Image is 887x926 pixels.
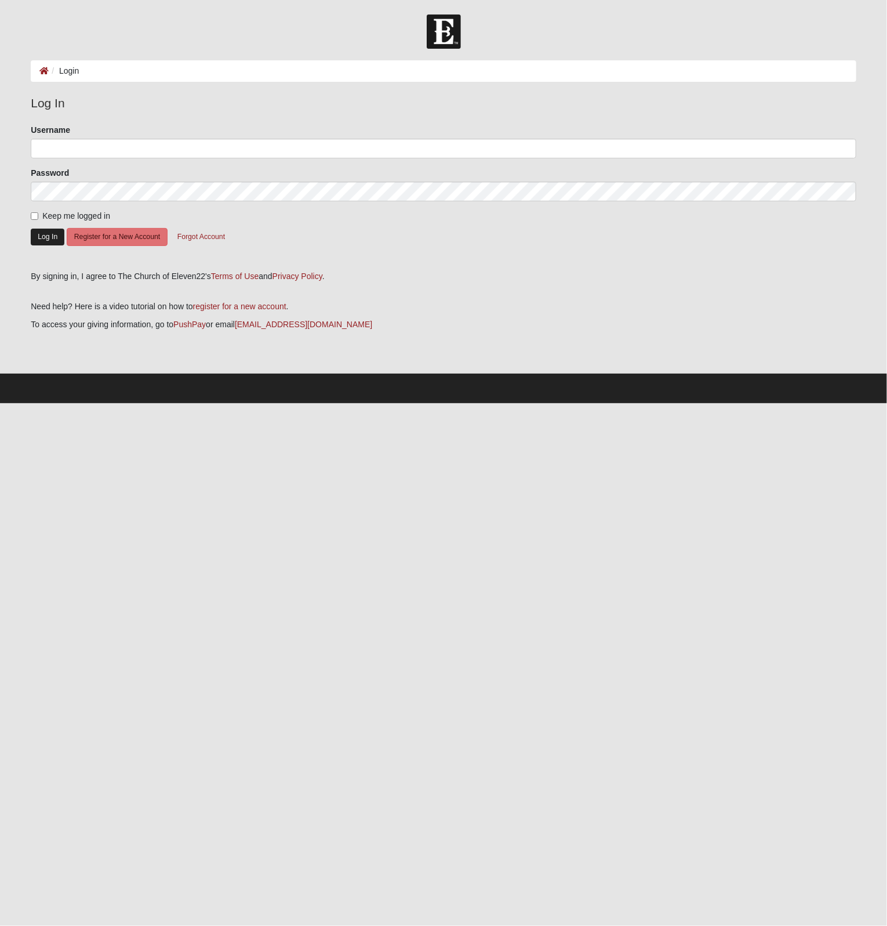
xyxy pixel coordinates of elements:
[235,320,372,329] a: [EMAIL_ADDRESS][DOMAIN_NAME]
[42,211,110,220] span: Keep me logged in
[67,228,168,246] button: Register for a New Account
[31,270,856,283] div: By signing in, I agree to The Church of Eleven22's and .
[31,319,856,331] p: To access your giving information, go to or email
[427,15,461,49] img: Church of Eleven22 Logo
[173,320,206,329] a: PushPay
[31,301,856,313] p: Need help? Here is a video tutorial on how to .
[31,229,64,245] button: Log In
[193,302,286,311] a: register for a new account
[31,167,69,179] label: Password
[211,272,259,281] a: Terms of Use
[31,94,856,113] legend: Log In
[272,272,322,281] a: Privacy Policy
[31,212,38,220] input: Keep me logged in
[49,65,79,77] li: Login
[170,228,232,246] button: Forgot Account
[31,124,70,136] label: Username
